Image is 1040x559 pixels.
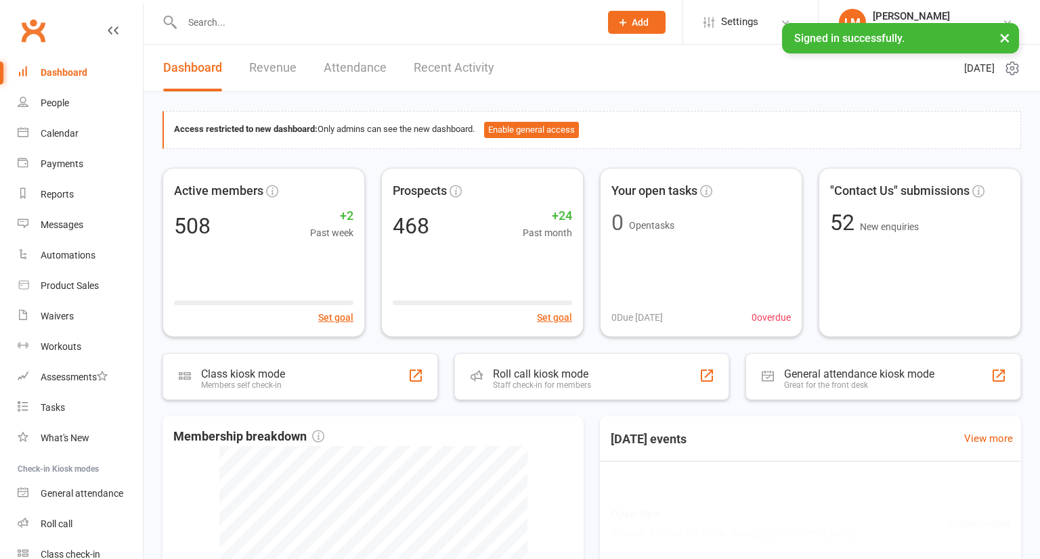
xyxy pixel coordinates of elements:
[41,518,72,529] div: Roll call
[18,149,143,179] a: Payments
[249,45,297,91] a: Revenue
[721,7,758,37] span: Settings
[393,215,429,237] div: 468
[41,97,69,108] div: People
[41,189,74,200] div: Reports
[41,311,74,321] div: Waivers
[310,225,353,240] span: Past week
[993,23,1017,52] button: ×
[414,45,494,91] a: Recent Activity
[310,206,353,226] span: +2
[324,45,387,91] a: Attendance
[537,310,572,325] button: Set goal
[608,11,666,34] button: Add
[16,14,50,47] a: Clubworx
[18,393,143,423] a: Tasks
[611,506,854,523] span: Open Gym
[948,516,1010,531] span: 0 / 20 attendees
[41,250,95,261] div: Automations
[632,17,649,28] span: Add
[41,158,83,169] div: Payments
[41,219,83,230] div: Messages
[629,220,674,231] span: Open tasks
[41,341,81,352] div: Workouts
[18,509,143,539] a: Roll call
[41,128,79,139] div: Calendar
[523,225,572,240] span: Past month
[18,118,143,149] a: Calendar
[611,526,854,541] span: 6:00AM - 1:00PM | [PERSON_NAME] | [GEOGRAPHIC_DATA]
[41,372,108,382] div: Assessments
[830,210,860,236] span: 52
[18,362,143,393] a: Assessments
[484,122,579,138] button: Enable general access
[964,430,1013,447] a: View more
[201,380,285,390] div: Members self check-in
[18,423,143,453] a: What's New
[174,124,318,134] strong: Access restricted to new dashboard:
[611,181,697,201] span: Your open tasks
[18,240,143,271] a: Automations
[611,310,663,325] span: 0 Due [DATE]
[600,427,697,451] h3: [DATE] events
[41,280,99,291] div: Product Sales
[784,380,934,390] div: Great for the front desk
[839,9,866,36] div: LM
[493,380,591,390] div: Staff check-in for members
[18,332,143,362] a: Workouts
[41,67,87,78] div: Dashboard
[41,402,65,413] div: Tasks
[178,13,590,32] input: Search...
[784,367,934,380] div: General attendance kiosk mode
[174,122,1010,138] div: Only admins can see the new dashboard.
[523,206,572,226] span: +24
[964,60,995,76] span: [DATE]
[18,179,143,210] a: Reports
[174,181,263,201] span: Active members
[18,301,143,332] a: Waivers
[611,212,624,233] div: 0
[18,58,143,88] a: Dashboard
[173,427,324,447] span: Membership breakdown
[860,221,919,232] span: New enquiries
[174,215,211,237] div: 508
[18,88,143,118] a: People
[794,32,905,45] span: Signed in successfully.
[393,181,447,201] span: Prospects
[41,488,123,499] div: General attendance
[752,310,791,325] span: 0 overdue
[18,478,143,509] a: General attendance kiosk mode
[830,181,970,201] span: "Contact Us" submissions
[18,271,143,301] a: Product Sales
[201,367,285,380] div: Class kiosk mode
[318,310,353,325] button: Set goal
[163,45,222,91] a: Dashboard
[493,367,591,380] div: Roll call kiosk mode
[18,210,143,240] a: Messages
[873,22,1002,35] div: Bulldog Gym Castle Hill Pty Ltd
[41,432,89,443] div: What's New
[873,10,1002,22] div: [PERSON_NAME]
